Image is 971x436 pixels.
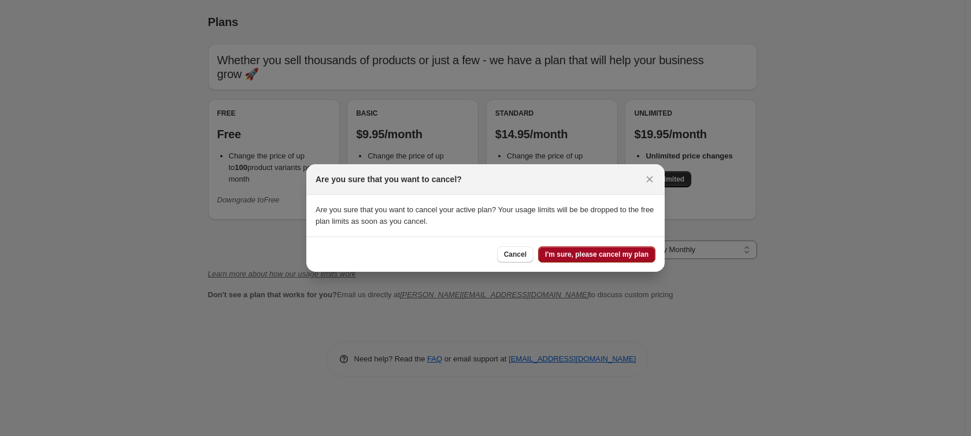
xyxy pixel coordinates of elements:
[316,204,655,227] p: Are you sure that you want to cancel your active plan? Your usage limits will be be dropped to th...
[545,250,648,259] span: I'm sure, please cancel my plan
[504,250,527,259] span: Cancel
[316,173,462,185] h2: Are you sure that you want to cancel?
[497,246,533,263] button: Cancel
[538,246,655,263] button: I'm sure, please cancel my plan
[642,171,658,187] button: Close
